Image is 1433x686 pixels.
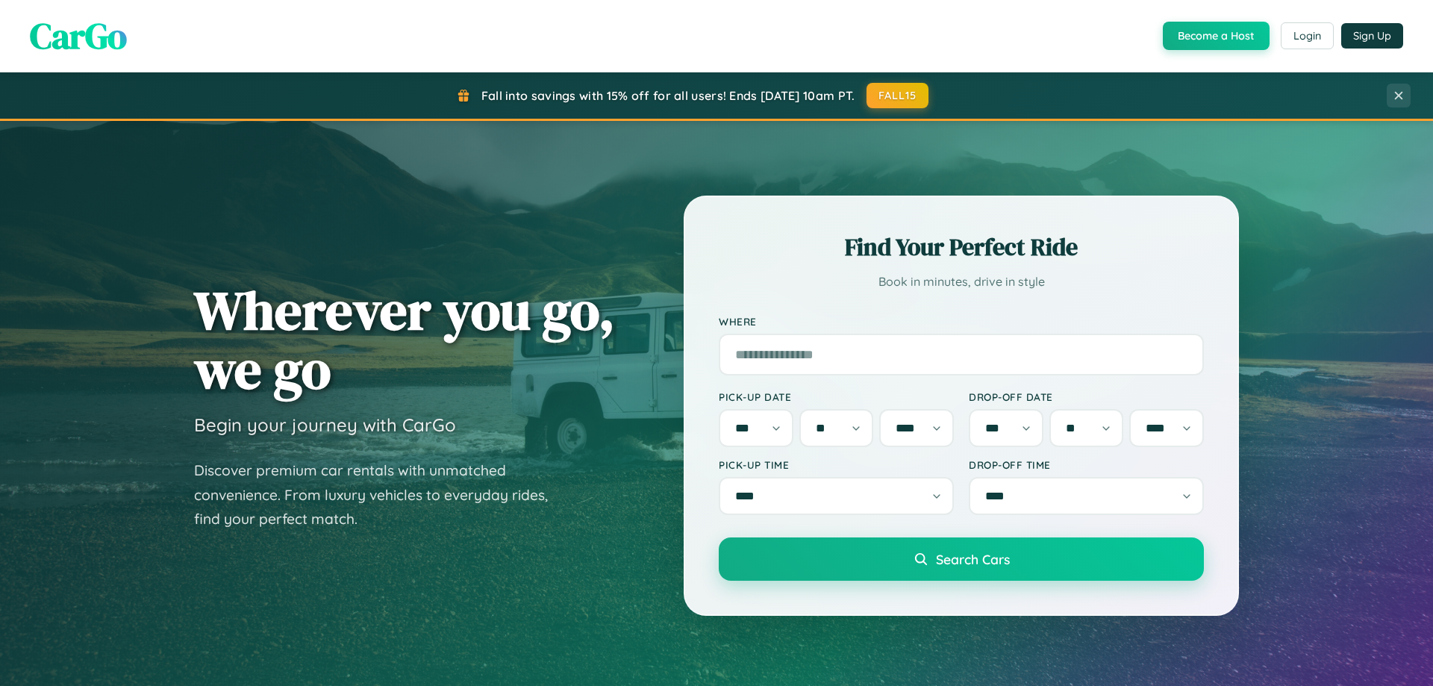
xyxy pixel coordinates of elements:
label: Drop-off Time [969,458,1204,471]
h1: Wherever you go, we go [194,281,615,399]
span: Search Cars [936,551,1010,567]
span: CarGo [30,11,127,60]
h3: Begin your journey with CarGo [194,414,456,436]
button: Sign Up [1341,23,1403,49]
label: Where [719,315,1204,328]
button: Search Cars [719,537,1204,581]
p: Book in minutes, drive in style [719,271,1204,293]
p: Discover premium car rentals with unmatched convenience. From luxury vehicles to everyday rides, ... [194,458,567,531]
button: Login [1281,22,1334,49]
h2: Find Your Perfect Ride [719,231,1204,264]
button: Become a Host [1163,22,1270,50]
button: FALL15 [867,83,929,108]
span: Fall into savings with 15% off for all users! Ends [DATE] 10am PT. [481,88,855,103]
label: Drop-off Date [969,390,1204,403]
label: Pick-up Date [719,390,954,403]
label: Pick-up Time [719,458,954,471]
